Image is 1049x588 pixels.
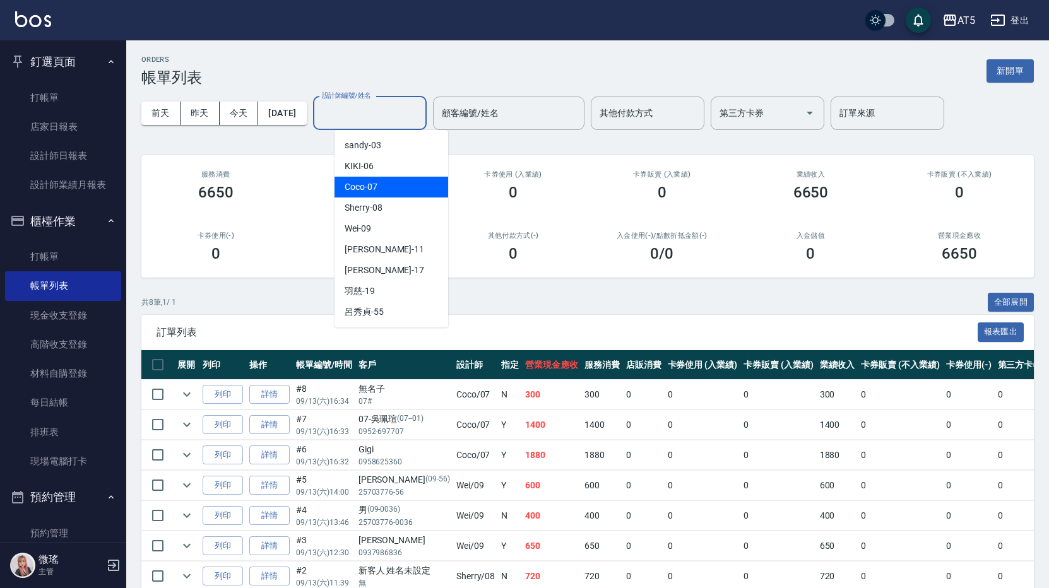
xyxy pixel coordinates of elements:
p: 主管 [39,566,103,577]
span: sandy -03 [345,139,381,152]
td: 1880 [817,440,858,470]
button: 預約管理 [5,481,121,514]
td: Y [498,531,522,561]
td: Y [498,440,522,470]
th: 卡券販賣 (入業績) [740,350,817,380]
a: 店家日報表 [5,112,121,141]
a: 高階收支登錄 [5,330,121,359]
span: 訂單列表 [157,326,978,339]
div: 新客人 姓名未設定 [359,564,450,577]
td: 0 [858,410,942,440]
div: 男 [359,503,450,517]
h3: 0 [211,245,220,262]
button: expand row [177,476,196,495]
button: 前天 [141,102,181,125]
span: 羽慈 -19 [345,285,375,298]
th: 指定 [498,350,522,380]
a: 帳單列表 [5,271,121,300]
td: 0 [623,440,665,470]
h2: 第三方卡券(-) [305,232,424,240]
td: 0 [943,501,995,531]
td: Coco /07 [453,440,499,470]
th: 操作 [246,350,293,380]
button: expand row [177,506,196,525]
a: 預約管理 [5,519,121,548]
h2: 卡券使用 (入業績) [454,170,572,179]
td: 0 [740,440,817,470]
h2: 入金使用(-) /點數折抵金額(-) [603,232,721,240]
p: 09/13 (六) 16:33 [296,426,352,437]
a: 排班表 [5,418,121,447]
button: AT5 [937,8,980,33]
th: 店販消費 [623,350,665,380]
h2: ORDERS [141,56,202,64]
a: 現場電腦打卡 [5,447,121,476]
button: 報表匯出 [978,322,1024,342]
button: expand row [177,385,196,404]
h3: 6650 [198,184,234,201]
button: 列印 [203,536,243,556]
div: 無名子 [359,382,450,396]
td: Coco /07 [453,410,499,440]
th: 卡券販賣 (不入業績) [858,350,942,380]
div: AT5 [957,13,975,28]
p: 09/13 (六) 16:32 [296,456,352,467]
td: 0 [665,440,741,470]
td: 0 [943,471,995,500]
h3: 0 [509,184,518,201]
td: #8 [293,380,355,409]
td: 0 [623,531,665,561]
p: 共 8 筆, 1 / 1 [141,297,176,308]
button: 列印 [203,506,243,526]
p: 09/13 (六) 13:46 [296,517,352,528]
th: 卡券使用(-) [943,350,995,380]
h2: 卡券販賣 (不入業績) [900,170,1019,179]
th: 展開 [174,350,199,380]
td: 0 [858,471,942,500]
td: Y [498,410,522,440]
img: Person [10,553,35,578]
td: 600 [581,471,623,500]
th: 營業現金應收 [522,350,581,380]
button: 櫃檯作業 [5,205,121,238]
td: 1880 [522,440,581,470]
td: 0 [740,501,817,531]
div: [PERSON_NAME] [359,473,450,486]
td: Coco /07 [453,380,499,409]
button: 新開單 [987,59,1034,83]
button: 列印 [203,415,243,435]
td: N [498,380,522,409]
p: (07--01) [397,413,424,426]
a: 報表匯出 [978,326,1024,338]
h3: 0 [658,184,667,201]
span: [PERSON_NAME] -11 [345,243,424,256]
td: 0 [858,440,942,470]
p: 25703776-0036 [359,517,450,528]
td: #7 [293,410,355,440]
td: 650 [522,531,581,561]
td: 400 [817,501,858,531]
h3: 6650 [942,245,977,262]
a: 打帳單 [5,83,121,112]
td: 300 [817,380,858,409]
a: 詳情 [249,567,290,586]
button: [DATE] [258,102,306,125]
td: 400 [522,501,581,531]
td: 0 [740,410,817,440]
button: save [906,8,931,33]
span: Sherry -08 [345,201,382,215]
h3: 帳單列表 [141,69,202,86]
button: 釘選頁面 [5,45,121,78]
h2: 其他付款方式(-) [454,232,572,240]
td: #6 [293,440,355,470]
span: KIKI -06 [345,160,374,173]
button: 列印 [203,476,243,495]
a: 設計師日報表 [5,141,121,170]
button: Open [800,103,820,123]
td: 650 [581,531,623,561]
span: Wei -09 [345,222,371,235]
a: 詳情 [249,506,290,526]
a: 詳情 [249,445,290,465]
td: 650 [817,531,858,561]
p: (09-0036) [367,503,401,517]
